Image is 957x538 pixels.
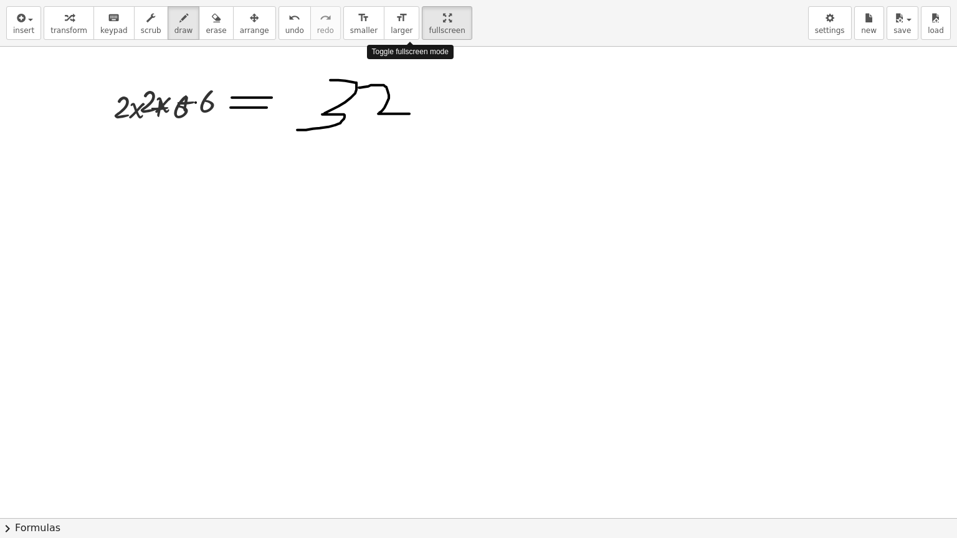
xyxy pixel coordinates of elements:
[808,6,852,40] button: settings
[422,6,472,40] button: fullscreen
[174,26,193,35] span: draw
[44,6,94,40] button: transform
[285,26,304,35] span: undo
[343,6,384,40] button: format_sizesmaller
[350,26,378,35] span: smaller
[279,6,311,40] button: undoundo
[240,26,269,35] span: arrange
[391,26,412,35] span: larger
[367,45,454,59] div: Toggle fullscreen mode
[861,26,877,35] span: new
[100,26,128,35] span: keypad
[887,6,918,40] button: save
[141,26,161,35] span: scrub
[108,11,120,26] i: keyboard
[199,6,233,40] button: erase
[13,26,34,35] span: insert
[815,26,845,35] span: settings
[134,6,168,40] button: scrub
[893,26,911,35] span: save
[396,11,407,26] i: format_size
[310,6,341,40] button: redoredo
[928,26,944,35] span: load
[50,26,87,35] span: transform
[854,6,884,40] button: new
[93,6,135,40] button: keyboardkeypad
[168,6,200,40] button: draw
[288,11,300,26] i: undo
[358,11,369,26] i: format_size
[384,6,419,40] button: format_sizelarger
[6,6,41,40] button: insert
[317,26,334,35] span: redo
[206,26,226,35] span: erase
[429,26,465,35] span: fullscreen
[921,6,951,40] button: load
[233,6,276,40] button: arrange
[320,11,331,26] i: redo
